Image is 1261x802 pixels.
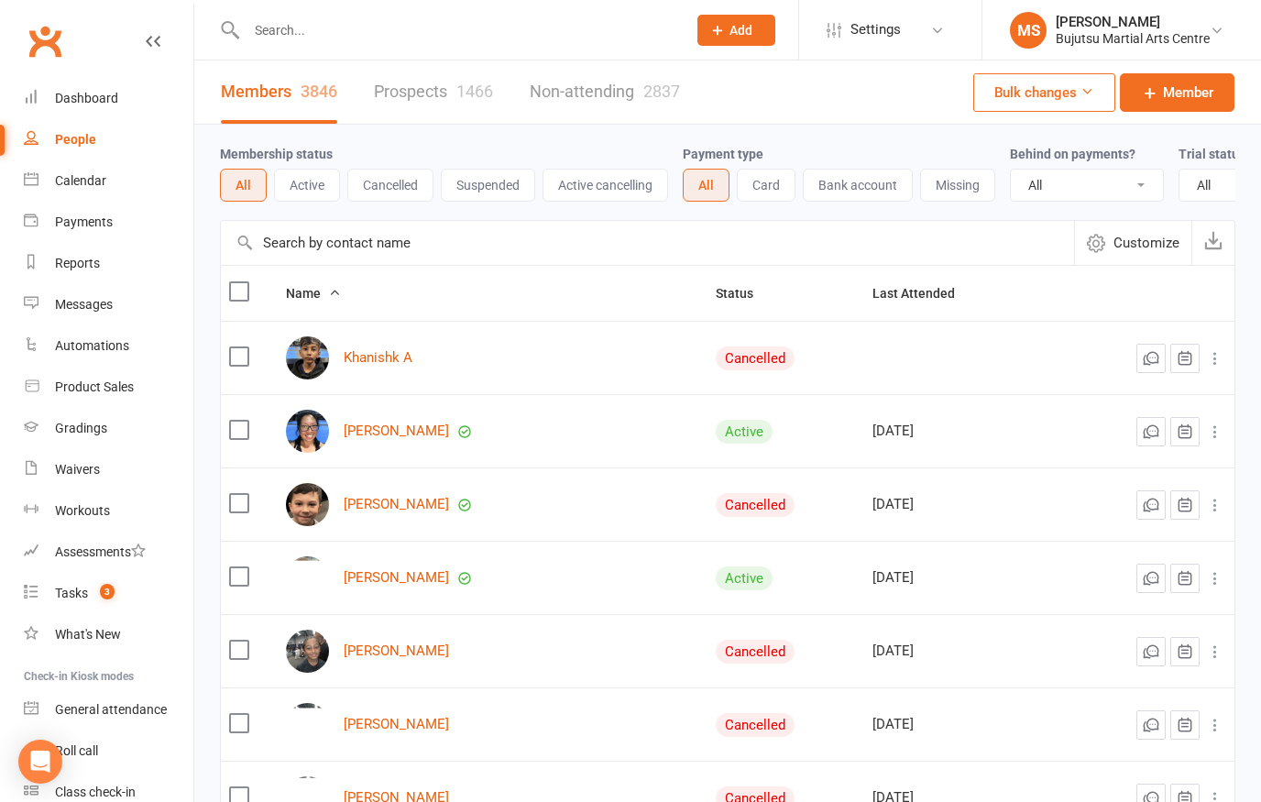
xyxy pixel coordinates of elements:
a: [PERSON_NAME] [344,570,449,586]
a: Tasks 3 [24,573,193,614]
div: [DATE] [872,570,1052,586]
a: Reports [24,243,193,284]
a: Calendar [24,160,193,202]
a: Waivers [24,449,193,490]
div: Gradings [55,421,107,435]
span: Customize [1113,232,1179,254]
span: Settings [850,9,901,50]
a: Workouts [24,490,193,532]
button: Add [697,15,775,46]
div: 2837 [643,82,680,101]
button: Customize [1074,221,1191,265]
div: Cancelled [716,493,795,517]
label: Membership status [220,147,333,161]
div: Messages [55,297,113,312]
div: Class check-in [55,785,136,799]
span: Add [729,23,752,38]
div: [DATE] [872,717,1052,732]
span: Member [1163,82,1213,104]
div: Assessments [55,544,146,559]
a: Clubworx [22,18,68,64]
a: Messages [24,284,193,325]
a: Non-attending2837 [530,60,680,124]
div: Tasks [55,586,88,600]
a: Roll call [24,731,193,772]
div: [PERSON_NAME] [1056,14,1210,30]
div: [DATE] [872,423,1052,439]
a: Automations [24,325,193,367]
button: Suspended [441,169,535,202]
button: Bulk changes [973,73,1115,112]
button: Status [716,282,773,304]
a: [PERSON_NAME] [344,717,449,732]
div: What's New [55,627,121,642]
span: Last Attended [872,286,975,301]
a: Khanishk A [344,350,412,366]
a: Assessments [24,532,193,573]
a: General attendance kiosk mode [24,689,193,731]
button: Cancelled [347,169,433,202]
div: Calendar [55,173,106,188]
a: Dashboard [24,78,193,119]
a: Gradings [24,408,193,449]
div: Dashboard [55,91,118,105]
a: People [24,119,193,160]
label: Payment type [683,147,763,161]
div: Cancelled [716,713,795,737]
button: Active [274,169,340,202]
input: Search... [241,17,674,43]
div: Reports [55,256,100,270]
div: Active [716,566,773,590]
div: 3846 [301,82,337,101]
button: Card [737,169,795,202]
div: Workouts [55,503,110,518]
div: Bujutsu Martial Arts Centre [1056,30,1210,47]
span: Status [716,286,773,301]
button: Name [286,282,341,304]
div: [DATE] [872,497,1052,512]
button: All [683,169,729,202]
span: 3 [100,584,115,599]
button: All [220,169,267,202]
div: 1466 [456,82,493,101]
div: People [55,132,96,147]
div: Open Intercom Messenger [18,740,62,784]
a: Prospects1466 [374,60,493,124]
div: Product Sales [55,379,134,394]
button: Last Attended [872,282,975,304]
a: Product Sales [24,367,193,408]
input: Search by contact name [221,221,1074,265]
div: General attendance [55,702,167,717]
div: Waivers [55,462,100,477]
a: [PERSON_NAME] [344,423,449,439]
button: Missing [920,169,995,202]
div: Cancelled [716,346,795,370]
div: Automations [55,338,129,353]
span: Name [286,286,341,301]
button: Active cancelling [543,169,668,202]
label: Trial status [1179,147,1245,161]
label: Behind on payments? [1010,147,1135,161]
div: Cancelled [716,640,795,664]
div: [DATE] [872,643,1052,659]
a: What's New [24,614,193,655]
a: Members3846 [221,60,337,124]
a: [PERSON_NAME] [344,497,449,512]
div: Payments [55,214,113,229]
button: Bank account [803,169,913,202]
a: [PERSON_NAME] [344,643,449,659]
div: MS [1010,12,1047,49]
a: Payments [24,202,193,243]
div: Active [716,420,773,444]
a: Member [1120,73,1234,112]
div: Roll call [55,743,98,758]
